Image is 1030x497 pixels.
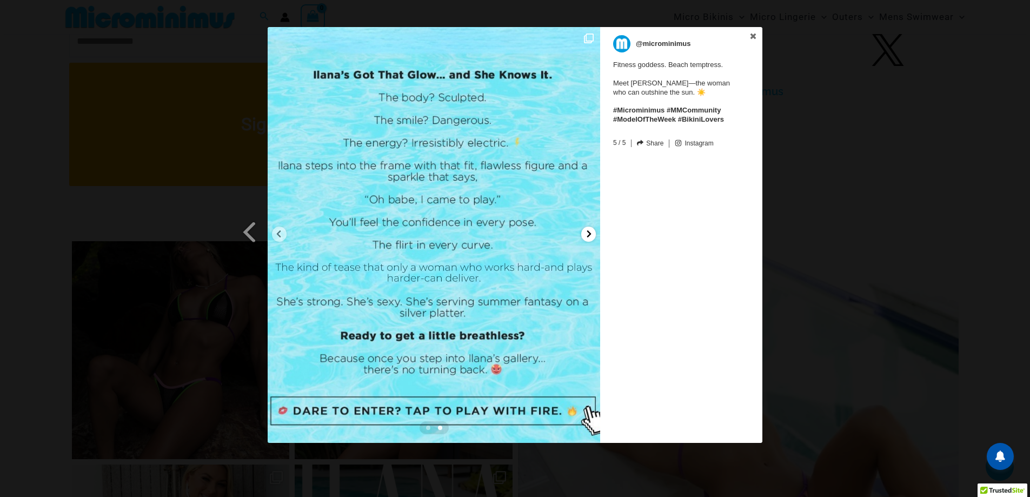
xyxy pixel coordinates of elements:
p: @microminimus [636,35,691,52]
a: @microminimus [613,35,742,52]
span: 5 / 5 [613,137,626,147]
img: Fitness goddess. Beach temptress.<br> <br> Meet Ilana—the woman who can outshine the sun. ☀️ <br>... [268,27,600,443]
a: #BikiniLovers [678,115,724,123]
img: microminimus.jpg [613,35,630,52]
span: Fitness goddess. Beach temptress. Meet [PERSON_NAME]—the woman who can outshine the sun. ☀️ [613,55,742,124]
a: Share [637,140,663,147]
a: #MMCommunity [667,106,721,114]
a: #ModelOfTheWeek [613,115,676,123]
a: #Microminimus [613,106,664,114]
a: Instagram [675,140,713,148]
